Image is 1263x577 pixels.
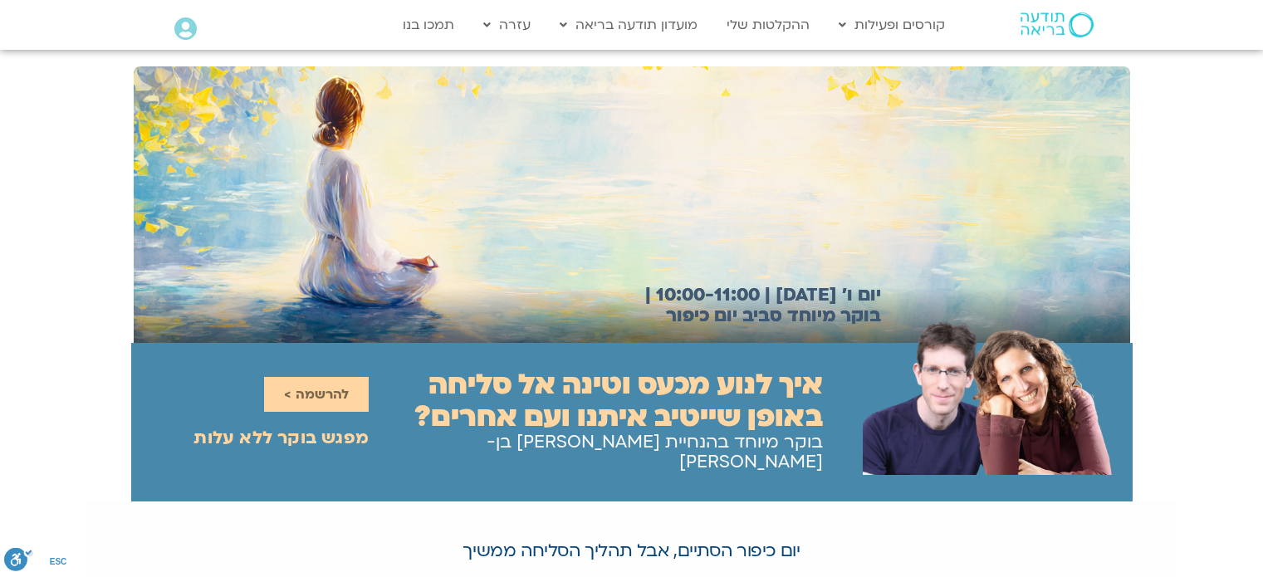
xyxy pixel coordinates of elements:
[394,9,463,41] a: תמכו בנו
[475,9,539,41] a: עזרה
[284,387,349,402] span: להרשמה >
[830,9,953,41] a: קורסים ופעילות
[718,9,818,41] a: ההקלטות שלי
[264,377,369,412] a: להרשמה >
[369,369,823,433] h2: איך לנוע מכעס וטינה אל סליחה באופן שייטיב איתנו ועם אחרים?
[193,428,369,448] h2: מפגש בוקר ללא עלות
[551,9,706,41] a: מועדון תודעה בריאה
[369,433,823,472] h2: בוקר מיוחד בהנחיית [PERSON_NAME] בן-[PERSON_NAME]
[619,285,881,326] h2: יום ו׳ [DATE] | 10:00-11:00 | בוקר מיוחד סביב יום כיפור
[1021,12,1094,37] img: תודעה בריאה
[184,540,1079,563] p: יום כיפור הסתיים, אבל תהליך הסליחה ממשיך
